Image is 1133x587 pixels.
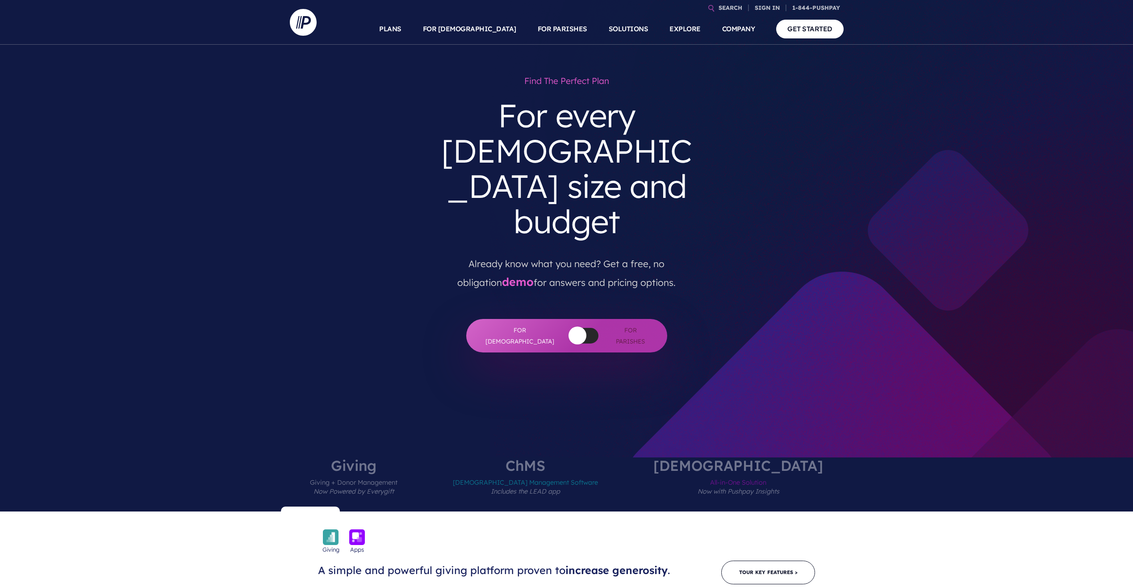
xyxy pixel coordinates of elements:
span: All-in-One Solution [653,473,823,512]
a: FOR PARISHES [538,13,587,45]
h3: A simple and powerful giving platform proven to . [318,564,679,577]
em: Now Powered by Everygift [314,487,394,495]
span: Giving + Donor Management [310,473,397,512]
a: FOR [DEMOGRAPHIC_DATA] [423,13,516,45]
a: Tour Key Features > [721,561,815,584]
h1: Find the perfect plan [432,71,702,91]
span: For [DEMOGRAPHIC_DATA] [484,325,556,347]
em: Now with Pushpay Insights [698,487,779,495]
img: icon_giving-bckgrnd-600x600-1.png [323,529,339,545]
h3: For every [DEMOGRAPHIC_DATA] size and budget [432,91,702,247]
label: Giving [283,458,424,512]
span: For Parishes [612,325,649,347]
a: SOLUTIONS [609,13,648,45]
a: COMPANY [722,13,755,45]
span: Giving [322,545,339,554]
span: [DEMOGRAPHIC_DATA] Management Software [453,473,598,512]
label: [DEMOGRAPHIC_DATA] [627,458,850,512]
label: ChMS [426,458,625,512]
a: PLANS [379,13,401,45]
a: demo [502,275,534,289]
img: icon_apps-bckgrnd-600x600-1.png [349,529,365,545]
a: GET STARTED [776,20,844,38]
a: EXPLORE [669,13,701,45]
p: Already know what you need? Get a free, no obligation for answers and pricing options. [439,247,695,292]
em: Includes the LEAD app [491,487,560,495]
span: increase generosity [565,564,668,577]
span: Apps [350,545,364,554]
